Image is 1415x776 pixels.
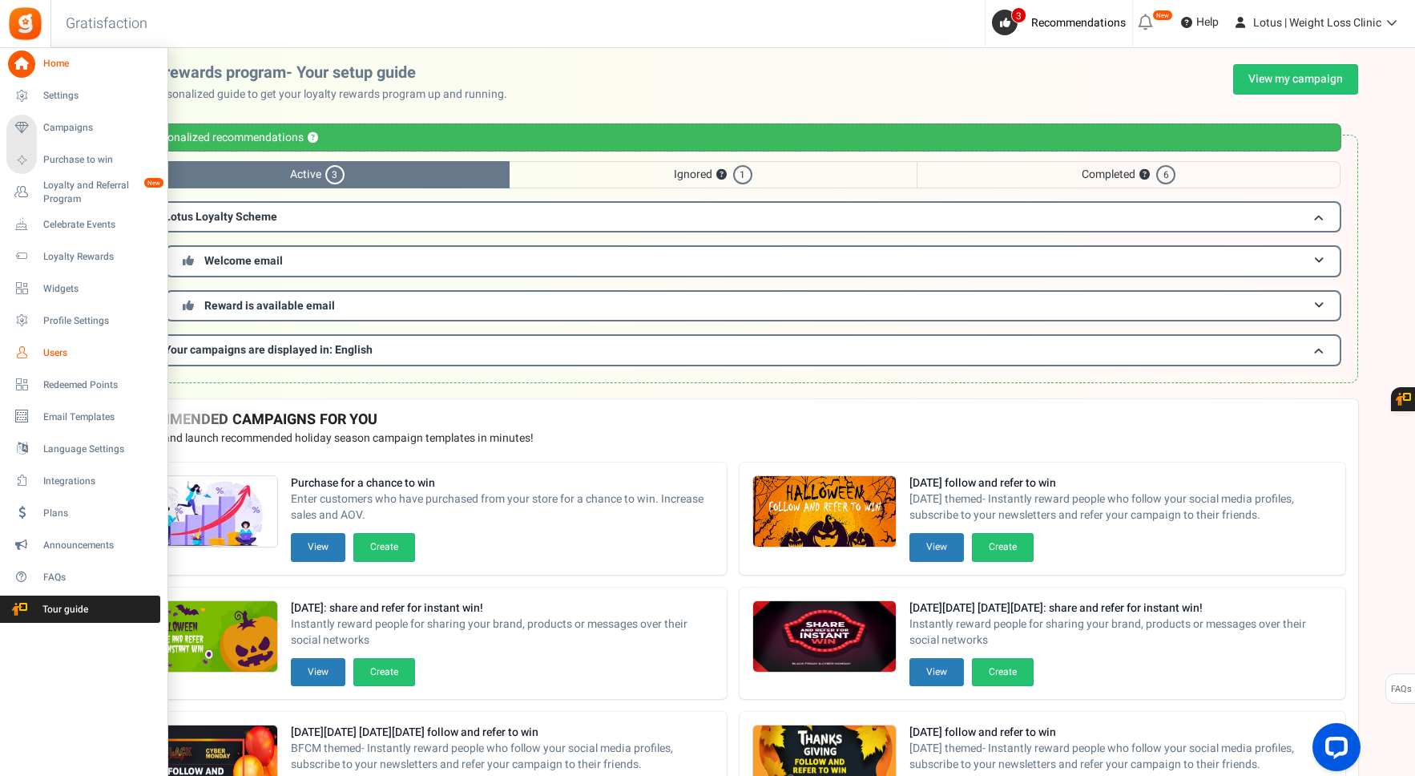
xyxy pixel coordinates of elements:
[909,741,1332,773] span: [DATE] themed- Instantly reward people who follow your social media profiles, subscribe to your n...
[1139,170,1150,180] button: ?
[291,658,345,686] button: View
[1156,165,1175,184] span: 6
[1233,64,1358,95] a: View my campaign
[1031,14,1126,31] span: Recommendations
[108,87,520,103] p: Use this personalized guide to get your loyalty rewards program up and running.
[164,208,277,225] span: Lotus Loyalty Scheme
[125,161,510,188] span: Active
[6,211,160,238] a: Celebrate Events
[204,297,335,314] span: Reward is available email
[353,658,415,686] button: Create
[1011,7,1026,23] span: 3
[6,435,160,463] a: Language Settings
[291,741,714,773] span: BFCM themed- Instantly reward people who follow your social media profiles, subscribe to your new...
[6,403,160,430] a: Email Templates
[909,616,1332,649] span: Instantly reward people for sharing your brand, products or messages over their social networks
[6,275,160,302] a: Widgets
[716,170,727,180] button: ?
[291,491,714,523] span: Enter customers who have purchased from your store for a chance to win. Increase sales and AOV.
[909,475,1332,491] strong: [DATE] follow and refer to win
[43,282,155,296] span: Widgets
[43,179,160,206] span: Loyalty and Referral Program
[43,314,155,328] span: Profile Settings
[291,616,714,649] span: Instantly reward people for sharing your brand, products or messages over their social networks
[909,533,964,561] button: View
[204,253,283,269] span: Welcome email
[6,51,160,78] a: Home
[6,467,160,495] a: Integrations
[6,147,160,174] a: Purchase to win
[135,601,277,673] img: Recommended Campaigns
[909,491,1332,523] span: [DATE] themed- Instantly reward people who follow your social media profiles, subscribe to your n...
[43,410,155,424] span: Email Templates
[143,177,164,188] em: New
[753,601,896,673] img: Recommended Campaigns
[1175,10,1225,35] a: Help
[164,342,373,358] span: Your campaigns are displayed in: English
[6,179,160,206] a: Loyalty and Referral Program New
[7,603,119,616] span: Tour guide
[43,57,155,71] span: Home
[6,83,160,110] a: Settings
[48,8,165,40] h3: Gratisfaction
[125,123,1341,152] div: Personalized recommendations
[43,250,155,264] span: Loyalty Rewards
[43,443,155,456] span: Language Settings
[43,507,155,520] span: Plans
[7,6,43,42] img: Gratisfaction
[1253,14,1381,31] span: Lotus | Weight Loss Clinic
[909,600,1332,616] strong: [DATE][DATE] [DATE][DATE]: share and refer for instant win!
[43,346,155,360] span: Users
[291,600,714,616] strong: [DATE]: share and refer for instant win!
[972,658,1034,686] button: Create
[1152,10,1173,21] em: New
[753,476,896,548] img: Recommended Campaigns
[1390,674,1412,705] span: FAQs
[992,10,1132,35] a: 3 Recommendations
[108,64,520,82] h2: Loyalty rewards program- Your setup guide
[43,218,155,232] span: Celebrate Events
[291,533,345,561] button: View
[43,121,155,135] span: Campaigns
[353,533,415,561] button: Create
[291,475,714,491] strong: Purchase for a chance to win
[135,476,277,548] img: Recommended Campaigns
[43,378,155,392] span: Redeemed Points
[917,161,1340,188] span: Completed
[43,475,155,488] span: Integrations
[510,161,917,188] span: Ignored
[6,531,160,559] a: Announcements
[43,89,155,103] span: Settings
[6,115,160,142] a: Campaigns
[291,725,714,741] strong: [DATE][DATE] [DATE][DATE] follow and refer to win
[43,153,155,167] span: Purchase to win
[733,165,752,184] span: 1
[1192,14,1219,30] span: Help
[909,658,964,686] button: View
[6,243,160,270] a: Loyalty Rewards
[6,307,160,334] a: Profile Settings
[43,571,155,584] span: FAQs
[43,539,155,552] span: Announcements
[6,371,160,398] a: Redeemed Points
[909,725,1332,741] strong: [DATE] follow and refer to win
[308,133,318,143] button: ?
[121,430,1345,447] p: Preview and launch recommended holiday season campaign templates in minutes!
[325,165,345,184] span: 3
[6,564,160,591] a: FAQs
[6,499,160,527] a: Plans
[121,412,1345,428] h4: RECOMMENDED CAMPAIGNS FOR YOU
[972,533,1034,561] button: Create
[6,339,160,366] a: Users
